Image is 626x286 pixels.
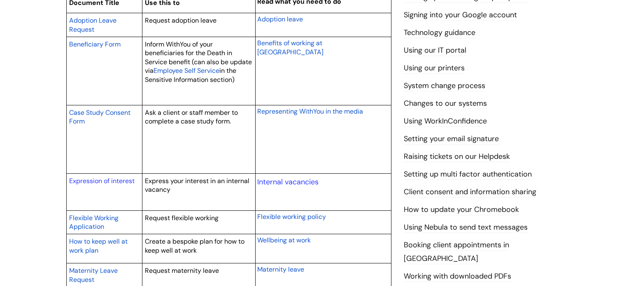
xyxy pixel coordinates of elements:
a: Internal vacancies [257,177,319,187]
a: Maternity leave [257,264,304,274]
a: Technology guidance [404,28,475,38]
a: Employee Self Service [154,65,219,75]
a: Signing into your Google account [404,10,517,21]
span: Ask a client or staff member to complete a case study form. [145,108,238,126]
a: How to keep well at work plan [69,236,128,255]
a: Setting your email signature [404,134,499,144]
span: Maternity Leave Request [69,266,118,284]
a: Raising tickets on our Helpdesk [404,151,510,162]
span: Wellbeing at work [257,236,311,244]
a: Case Study Consent Form [69,107,130,126]
a: Setting up multi factor authentication [404,169,532,180]
span: Representing WithYou in the media [257,107,363,116]
a: Maternity Leave Request [69,265,118,284]
a: Flexible working policy [257,212,326,221]
a: Working with downloaded PDFs [404,271,511,282]
a: Representing WithYou in the media [257,106,363,116]
span: Inform WithYou of your beneficiaries for the Death in Service benefit (can also be update via [145,40,252,75]
a: Flexible Working Application [69,213,119,232]
a: Using WorkInConfidence [404,116,487,127]
span: Adoption Leave Request [69,16,116,34]
a: Changes to our systems [404,98,487,109]
span: Employee Self Service [154,66,219,75]
a: How to update your Chromebook [404,205,519,215]
span: Create a bespoke plan for how to keep well at work [145,237,244,255]
span: in the Sensitive Information section) [145,66,236,84]
span: Beneficiary Form [69,40,121,49]
span: Maternity leave [257,265,304,274]
a: Using our printers [404,63,465,74]
a: System change process [404,81,485,91]
span: Benefits of working at [GEOGRAPHIC_DATA] [257,39,323,56]
a: Wellbeing at work [257,235,311,245]
a: Beneficiary Form [69,39,121,49]
span: Request maternity leave [145,266,219,275]
a: Expression of interest [69,177,135,185]
a: Using Nebula to send text messages [404,222,528,233]
a: Using our IT portal [404,45,466,56]
span: Express your interest in an internal vacancy [145,177,249,194]
a: Booking client appointments in [GEOGRAPHIC_DATA] [404,240,509,264]
span: Flexible Working Application [69,214,119,231]
span: Request adoption leave [145,16,216,25]
span: Request flexible working [145,214,219,222]
a: Adoption Leave Request [69,15,116,34]
span: How to keep well at work plan [69,237,128,255]
a: Benefits of working at [GEOGRAPHIC_DATA] [257,38,323,57]
span: Adoption leave [257,15,303,23]
span: Case Study Consent Form [69,108,130,126]
a: Client consent and information sharing [404,187,536,198]
a: Adoption leave [257,14,303,24]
